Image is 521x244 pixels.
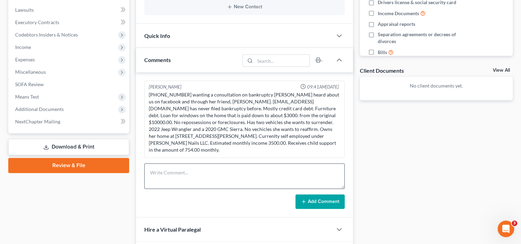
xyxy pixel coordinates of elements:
a: View All [493,68,510,73]
span: Hire a Virtual Paralegal [144,226,201,233]
span: Means Test [15,94,39,100]
button: Add Comment [295,194,345,209]
span: Lawsuits [15,7,34,13]
span: Miscellaneous [15,69,46,75]
span: Executory Contracts [15,19,59,25]
a: Lawsuits [10,4,129,16]
span: Additional Documents [15,106,64,112]
span: Bills [378,49,387,56]
a: Review & File [8,158,129,173]
span: 09:41AM[DATE] [307,84,339,90]
span: Income Documents [378,10,419,17]
button: New Contact [150,4,339,10]
span: Income [15,44,31,50]
span: Comments [144,57,171,63]
span: Quick Info [144,32,170,39]
a: SOFA Review [10,78,129,91]
span: Separation agreements or decrees of divorces [378,31,469,45]
span: Codebtors Insiders & Notices [15,32,78,38]
a: NextChapter Mailing [10,115,129,128]
span: Appraisal reports [378,21,415,28]
span: 3 [512,221,517,226]
input: Search... [255,55,310,67]
span: NextChapter Mailing [15,119,60,124]
a: Download & Print [8,139,129,155]
div: [PHONE_NUMBER] wanting a consultation on bankruptcy [PERSON_NAME] heard about us on facebook and ... [149,91,340,153]
p: No client documents yet. [365,82,507,89]
a: Executory Contracts [10,16,129,29]
span: Expenses [15,57,35,62]
span: SOFA Review [15,81,44,87]
div: Client Documents [360,67,404,74]
div: [PERSON_NAME] [149,84,181,90]
iframe: Intercom live chat [498,221,514,237]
